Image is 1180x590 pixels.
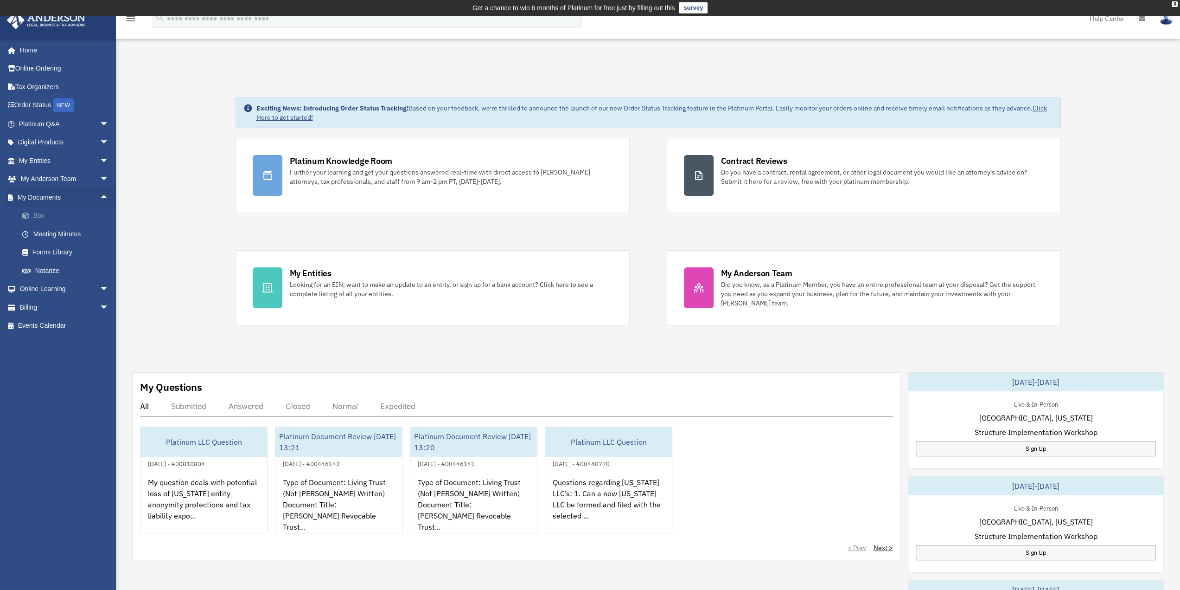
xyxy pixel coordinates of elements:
div: Did you know, as a Platinum Member, you have an entire professional team at your disposal? Get th... [721,280,1044,308]
div: Live & In-Person [1006,399,1065,408]
a: Forms Library [13,243,123,262]
a: My Documentsarrow_drop_up [6,188,123,207]
div: Submitted [171,402,206,411]
div: Live & In-Person [1006,503,1065,512]
img: User Pic [1159,12,1173,25]
span: Structure Implementation Workshop [974,531,1097,542]
div: My Entities [290,267,332,279]
div: My question deals with potential loss of [US_STATE] entity anonymity protections and tax liabilit... [140,469,267,542]
div: Platinum LLC Question [545,427,672,457]
img: Anderson Advisors Platinum Portal [4,11,88,29]
div: Type of Document: Living Trust (Not [PERSON_NAME] Written) Document Title: [PERSON_NAME] Revocabl... [410,469,537,542]
a: survey [679,2,708,13]
a: Platinum LLC Question[DATE] - #00440770Questions regarding [US_STATE] LLC’s: 1. Can a new [US_STA... [545,427,672,533]
div: Platinum Document Review [DATE] 13:20 [410,427,537,457]
div: [DATE] - #00446142 [275,458,347,468]
span: arrow_drop_down [100,133,118,152]
a: My Anderson Team Did you know, as a Platinum Member, you have an entire professional team at your... [667,250,1061,325]
div: [DATE] - #00446141 [410,458,482,468]
div: [DATE] - #00810804 [140,458,212,468]
div: close [1172,1,1178,7]
div: Type of Document: Living Trust (Not [PERSON_NAME] Written) Document Title: [PERSON_NAME] Revocabl... [275,469,402,542]
a: Home [6,41,118,59]
a: Notarize [13,261,123,280]
strong: Exciting News: Introducing Order Status Tracking! [256,104,408,112]
a: Events Calendar [6,317,123,335]
a: Click Here to get started! [256,104,1047,122]
a: Sign Up [916,545,1156,560]
a: Platinum LLC Question[DATE] - #00810804My question deals with potential loss of [US_STATE] entity... [140,427,268,533]
div: Expedited [380,402,415,411]
div: [DATE]-[DATE] [908,477,1163,495]
span: [GEOGRAPHIC_DATA], [US_STATE] [979,412,1092,423]
div: Further your learning and get your questions answered real-time with direct access to [PERSON_NAM... [290,168,612,186]
span: arrow_drop_down [100,115,118,134]
div: Do you have a contract, rental agreement, or other legal document you would like an attorney's ad... [721,168,1044,186]
div: Get a chance to win 6 months of Platinum for free just by filling out this [472,2,675,13]
div: All [140,402,149,411]
a: Meeting Minutes [13,225,123,243]
i: search [155,13,165,23]
a: My Entities Looking for an EIN, want to make an update to an entity, or sign up for a bank accoun... [236,250,630,325]
a: Digital Productsarrow_drop_down [6,133,123,152]
div: Platinum Knowledge Room [290,155,393,167]
a: Order StatusNEW [6,96,123,115]
div: My Questions [140,380,202,394]
div: NEW [53,98,74,112]
span: arrow_drop_down [100,151,118,170]
span: arrow_drop_down [100,170,118,189]
a: Platinum Q&Aarrow_drop_down [6,115,123,133]
div: Platinum Document Review [DATE] 13:21 [275,427,402,457]
div: My Anderson Team [721,267,792,279]
a: Platinum Knowledge Room Further your learning and get your questions answered real-time with dire... [236,138,630,213]
div: Based on your feedback, we're thrilled to announce the launch of our new Order Status Tracking fe... [256,104,1053,122]
a: Contract Reviews Do you have a contract, rental agreement, or other legal document you would like... [667,138,1061,213]
div: Contract Reviews [721,155,787,167]
span: arrow_drop_down [100,280,118,299]
div: Questions regarding [US_STATE] LLC’s: 1. Can a new [US_STATE] LLC be formed and filed with the se... [545,469,672,542]
a: Online Learningarrow_drop_down [6,280,123,298]
a: My Anderson Teamarrow_drop_down [6,170,123,188]
a: Box [13,207,123,225]
span: arrow_drop_down [100,298,118,317]
i: menu [125,13,136,24]
a: menu [125,16,136,24]
div: [DATE] - #00440770 [545,458,617,468]
a: My Entitiesarrow_drop_down [6,151,123,170]
a: Tax Organizers [6,78,123,96]
a: Sign Up [916,441,1156,456]
div: Normal [332,402,358,411]
a: Platinum Document Review [DATE] 13:21[DATE] - #00446142Type of Document: Living Trust (Not [PERSO... [275,427,402,533]
span: Structure Implementation Workshop [974,427,1097,438]
div: Closed [286,402,310,411]
a: Online Ordering [6,59,123,78]
a: Platinum Document Review [DATE] 13:20[DATE] - #00446141Type of Document: Living Trust (Not [PERSO... [410,427,537,533]
div: [DATE]-[DATE] [908,373,1163,391]
a: Next > [874,543,893,552]
div: Answered [229,402,263,411]
span: arrow_drop_up [100,188,118,207]
div: Platinum LLC Question [140,427,267,457]
div: Looking for an EIN, want to make an update to an entity, or sign up for a bank account? Click her... [290,280,612,298]
span: [GEOGRAPHIC_DATA], [US_STATE] [979,516,1092,527]
a: Billingarrow_drop_down [6,298,123,317]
